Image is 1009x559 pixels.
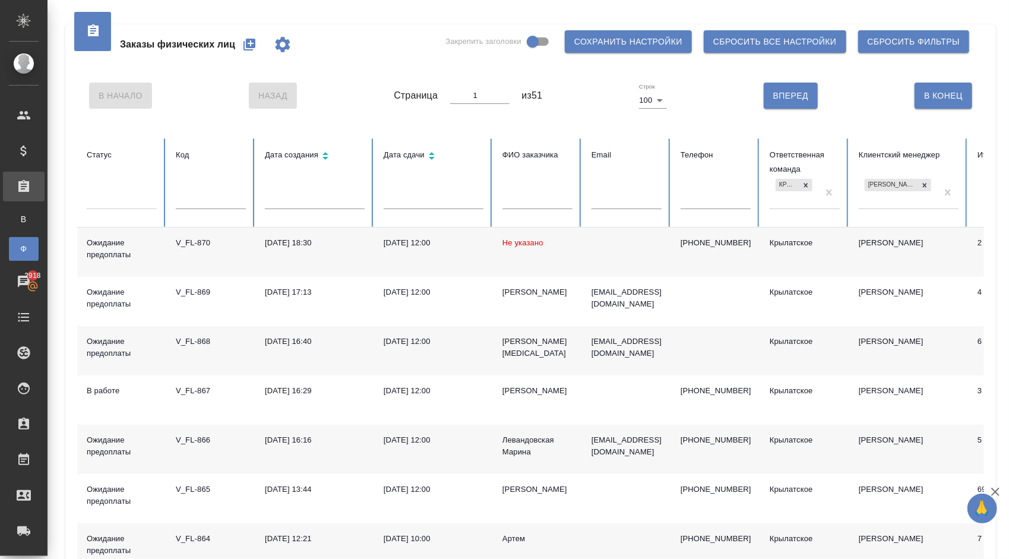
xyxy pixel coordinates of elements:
[849,375,968,425] td: [PERSON_NAME]
[265,336,365,348] div: [DATE] 16:40
[3,267,45,296] a: 2918
[502,336,572,359] div: [PERSON_NAME][MEDICAL_DATA]
[87,533,157,557] div: Ожидание предоплаты
[176,484,246,495] div: V_FL-865
[924,89,963,103] span: В Конец
[120,37,235,52] span: Заказы физических лиц
[176,237,246,249] div: V_FL-870
[502,385,572,397] div: [PERSON_NAME]
[770,484,840,495] div: Крылатское
[384,237,483,249] div: [DATE] 12:00
[858,30,969,53] button: Сбросить фильтры
[265,385,365,397] div: [DATE] 16:29
[394,89,438,103] span: Страница
[502,148,572,162] div: ФИО заказчика
[849,474,968,523] td: [PERSON_NAME]
[522,89,543,103] span: из 51
[502,238,543,247] span: Не указано
[565,30,692,53] button: Сохранить настройки
[15,243,33,255] span: Ф
[9,237,39,261] a: Ф
[764,83,818,109] button: Вперед
[681,237,751,249] p: [PHONE_NUMBER]
[502,286,572,298] div: [PERSON_NAME]
[15,213,33,225] span: В
[9,207,39,231] a: В
[639,84,655,90] label: Строк
[176,385,246,397] div: V_FL-867
[265,533,365,545] div: [DATE] 12:21
[681,434,751,446] p: [PHONE_NUMBER]
[592,286,662,310] p: [EMAIL_ADDRESS][DOMAIN_NAME]
[592,434,662,458] p: [EMAIL_ADDRESS][DOMAIN_NAME]
[265,286,365,298] div: [DATE] 17:13
[384,148,483,165] div: Сортировка
[849,277,968,326] td: [PERSON_NAME]
[176,533,246,545] div: V_FL-864
[574,34,682,49] span: Сохранить настройки
[849,228,968,277] td: [PERSON_NAME]
[770,336,840,348] div: Крылатское
[713,34,837,49] span: Сбросить все настройки
[87,484,157,507] div: Ожидание предоплаты
[770,237,840,249] div: Крылатское
[445,36,521,48] span: Закрепить заголовки
[265,434,365,446] div: [DATE] 16:16
[176,434,246,446] div: V_FL-866
[868,34,960,49] span: Сбросить фильтры
[384,484,483,495] div: [DATE] 12:00
[770,434,840,446] div: Крылатское
[770,533,840,545] div: Крылатское
[770,286,840,298] div: Крылатское
[87,385,157,397] div: В работе
[502,484,572,495] div: [PERSON_NAME]
[776,179,799,191] div: Крылатское
[384,434,483,446] div: [DATE] 12:00
[176,336,246,348] div: V_FL-868
[770,385,840,397] div: Крылатское
[17,270,48,282] span: 2918
[967,494,997,523] button: 🙏
[681,484,751,495] p: [PHONE_NUMBER]
[176,148,246,162] div: Код
[176,286,246,298] div: V_FL-869
[265,484,365,495] div: [DATE] 13:44
[773,89,808,103] span: Вперед
[915,83,972,109] button: В Конец
[87,286,157,310] div: Ожидание предоплаты
[859,148,959,162] div: Клиентский менеджер
[384,286,483,298] div: [DATE] 12:00
[502,533,572,545] div: Артем
[87,148,157,162] div: Статус
[384,336,483,348] div: [DATE] 12:00
[87,336,157,359] div: Ожидание предоплаты
[849,326,968,375] td: [PERSON_NAME]
[87,434,157,458] div: Ожидание предоплаты
[592,336,662,359] p: [EMAIL_ADDRESS][DOMAIN_NAME]
[849,425,968,474] td: [PERSON_NAME]
[681,385,751,397] p: [PHONE_NUMBER]
[384,533,483,545] div: [DATE] 10:00
[384,385,483,397] div: [DATE] 12:00
[770,148,840,176] div: Ответственная команда
[235,30,264,59] button: Создать
[265,148,365,165] div: Сортировка
[972,496,992,521] span: 🙏
[502,434,572,458] div: Левандовская Марина
[681,533,751,545] p: [PHONE_NUMBER]
[87,237,157,261] div: Ожидание предоплаты
[592,148,662,162] div: Email
[865,179,918,191] div: [PERSON_NAME]
[265,237,365,249] div: [DATE] 18:30
[681,148,751,162] div: Телефон
[704,30,846,53] button: Сбросить все настройки
[639,92,666,109] div: 100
